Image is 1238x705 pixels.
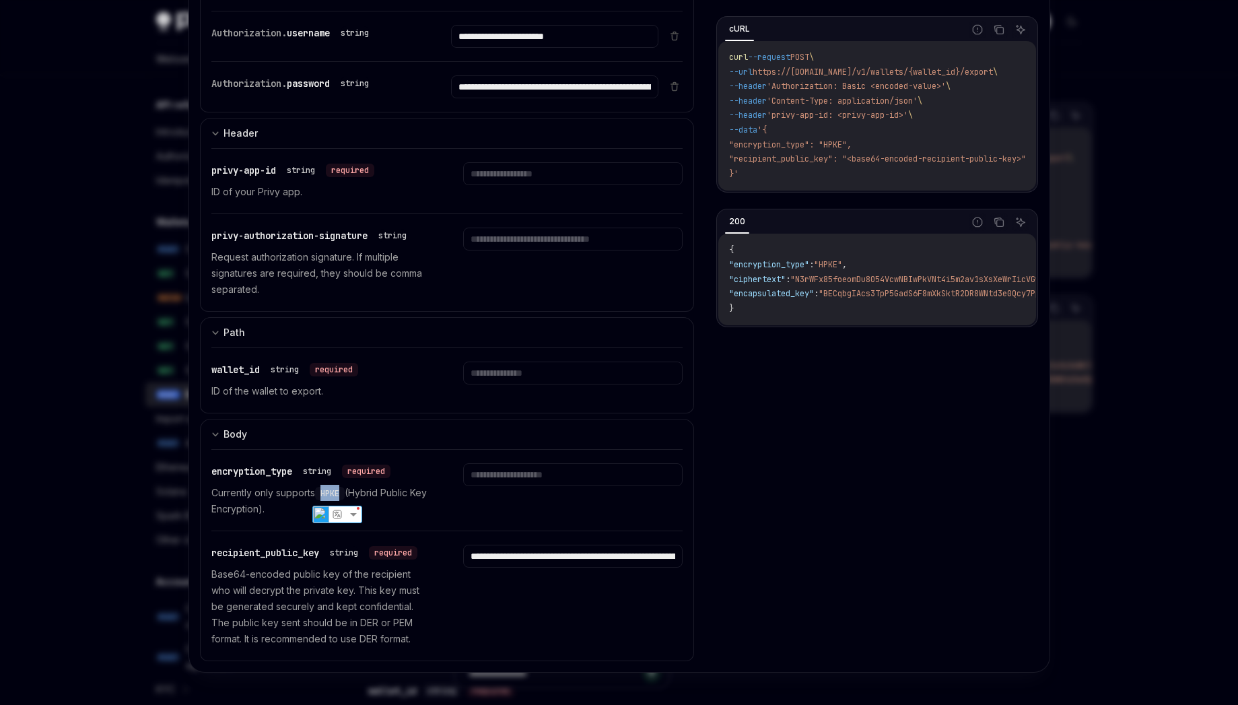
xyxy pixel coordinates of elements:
[729,139,852,150] span: "encryption_type": "HPKE",
[814,288,819,299] span: :
[790,52,809,63] span: POST
[211,362,358,378] div: wallet_id
[814,259,842,270] span: "HPKE"
[725,213,749,230] div: 200
[369,546,417,560] div: required
[211,547,319,559] span: recipient_public_key
[767,110,908,121] span: 'privy-app-id: <privy-app-id>'
[729,303,734,314] span: }
[729,244,734,255] span: {
[767,96,918,106] span: 'Content-Type: application/json'
[729,96,767,106] span: --header
[993,67,998,77] span: \
[211,162,374,178] div: privy-app-id
[969,213,986,231] button: Report incorrect code
[287,77,330,90] span: password
[790,274,1101,285] span: "N3rWFx85foeomDu8054VcwNBIwPkVNt4i5m2av1sXsXeWrIicVGwutFist12MmnI"
[946,81,951,92] span: \
[908,110,913,121] span: \
[1012,213,1029,231] button: Ask AI
[320,488,339,499] span: HPKE
[786,274,790,285] span: :
[809,259,814,270] span: :
[729,110,767,121] span: --header
[211,77,287,90] span: Authorization.
[990,21,1008,38] button: Copy the contents from the code block
[200,317,695,347] button: expand input section
[200,419,695,449] button: expand input section
[326,164,374,177] div: required
[211,184,431,200] p: ID of your Privy app.
[842,259,847,270] span: ,
[211,27,287,39] span: Authorization.
[211,463,390,479] div: encryption_type
[211,383,431,399] p: ID of the wallet to export.
[211,364,260,376] span: wallet_id
[211,249,431,298] p: Request authorization signature. If multiple signatures are required, they should be comma separa...
[809,52,814,63] span: \
[729,81,767,92] span: --header
[725,21,754,37] div: cURL
[211,465,292,477] span: encryption_type
[211,75,374,92] div: Authorization.password
[990,213,1008,231] button: Copy the contents from the code block
[729,168,738,179] span: }'
[287,27,330,39] span: username
[223,426,247,442] div: Body
[211,164,276,176] span: privy-app-id
[211,230,368,242] span: privy-authorization-signature
[211,25,374,41] div: Authorization.username
[729,52,748,63] span: curl
[211,545,417,561] div: recipient_public_key
[310,363,358,376] div: required
[753,67,993,77] span: https://[DOMAIN_NAME]/v1/wallets/{wallet_id}/export
[969,21,986,38] button: Report incorrect code
[200,118,695,148] button: expand input section
[211,566,431,647] p: Base64-encoded public key of the recipient who will decrypt the private key. This key must be gen...
[918,96,922,106] span: \
[211,485,431,517] p: Currently only supports (Hybrid Public Key Encryption).
[729,154,1026,164] span: "recipient_public_key": "<base64-encoded-recipient-public-key>"
[729,67,753,77] span: --url
[729,259,809,270] span: "encryption_type"
[729,125,757,135] span: --data
[748,52,790,63] span: --request
[729,274,786,285] span: "ciphertext"
[223,125,258,141] div: Header
[342,465,390,478] div: required
[767,81,946,92] span: 'Authorization: Basic <encoded-value>'
[729,288,814,299] span: "encapsulated_key"
[1012,21,1029,38] button: Ask AI
[757,125,767,135] span: '{
[223,325,245,341] div: Path
[211,228,412,244] div: privy-authorization-signature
